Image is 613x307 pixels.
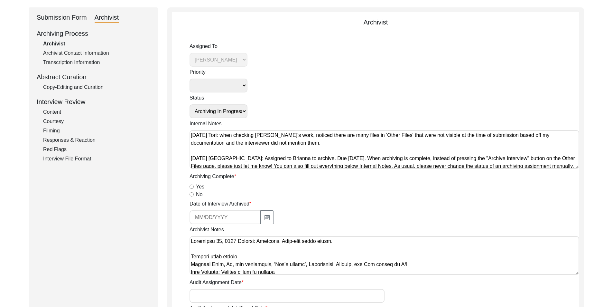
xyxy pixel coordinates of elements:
label: Archiving Complete [190,173,236,180]
div: Archivist [95,13,119,23]
div: Archivist Contact Information [43,49,150,57]
label: Audit Assignment Date [190,279,244,286]
label: Date of Interview Archived [190,200,251,208]
div: Filming [43,127,150,135]
div: Archivist [172,17,579,27]
label: Yes [196,183,204,191]
label: Status [190,94,247,102]
div: Transcription Information [43,59,150,66]
div: Archivist [43,40,150,48]
label: Priority [190,68,247,76]
div: Responses & Reaction [43,136,150,144]
label: Internal Notes [190,120,222,128]
div: Interview Review [37,97,150,107]
label: Archivist Notes [190,226,224,234]
div: Archiving Process [37,29,150,38]
div: Submission Form [37,13,87,23]
div: Content [43,108,150,116]
div: Red Flags [43,146,150,153]
label: No [196,191,202,198]
input: MM/DD/YYYY [190,210,261,224]
div: Courtesy [43,118,150,125]
div: Abstract Curation [37,72,150,82]
div: Copy-Editing and Curation [43,83,150,91]
label: Assigned To [190,43,247,50]
div: Interview File Format [43,155,150,163]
